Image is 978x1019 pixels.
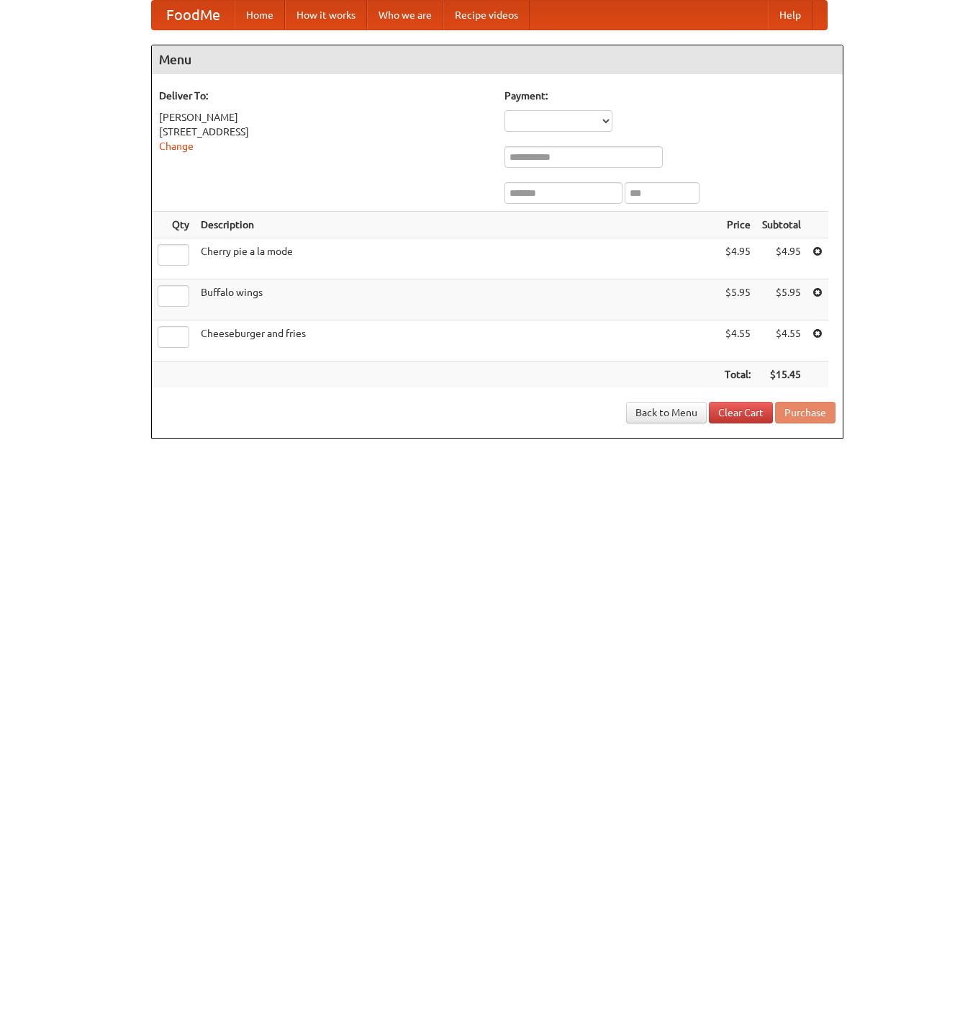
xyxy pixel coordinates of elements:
a: Who we are [367,1,443,30]
th: Description [195,212,719,238]
h5: Deliver To: [159,89,490,103]
th: Subtotal [756,212,807,238]
div: [PERSON_NAME] [159,110,490,125]
a: Back to Menu [626,402,707,423]
a: Home [235,1,285,30]
th: Price [719,212,756,238]
td: Buffalo wings [195,279,719,320]
td: $4.55 [719,320,756,362]
td: Cherry pie a la mode [195,238,719,279]
a: Clear Cart [709,402,773,423]
td: $5.95 [756,279,807,320]
td: $4.55 [756,320,807,362]
a: Recipe videos [443,1,530,30]
h5: Payment: [504,89,836,103]
th: Total: [719,362,756,388]
td: $4.95 [756,238,807,279]
div: [STREET_ADDRESS] [159,125,490,139]
a: FoodMe [152,1,235,30]
th: Qty [152,212,195,238]
a: Help [768,1,812,30]
td: $4.95 [719,238,756,279]
td: Cheeseburger and fries [195,320,719,362]
h4: Menu [152,45,843,74]
button: Purchase [775,402,836,423]
a: How it works [285,1,367,30]
th: $15.45 [756,362,807,388]
td: $5.95 [719,279,756,320]
a: Change [159,140,194,152]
